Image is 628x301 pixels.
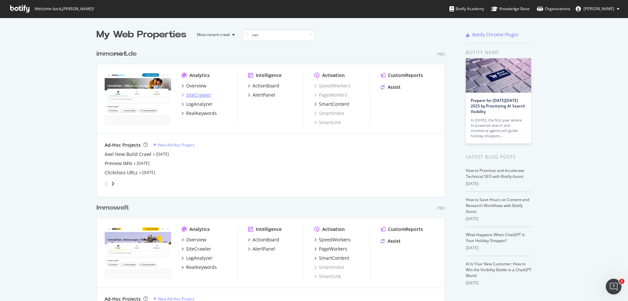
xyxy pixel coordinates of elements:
div: angle-left [102,179,111,189]
a: ActionBoard [248,236,279,243]
div: [DATE] [466,181,532,187]
div: Overview [186,83,206,89]
a: Overview [182,236,206,243]
div: In [DATE], the first year where AI-powered search and commerce agents will guide holiday shoppers… [471,118,526,139]
a: AlertPanel [248,92,275,98]
div: LogAnalyzer [186,255,213,261]
div: ActionBoard [253,236,279,243]
div: Overview [186,236,206,243]
span: Axel Roth [584,6,614,11]
div: PageWorkers [319,246,347,252]
div: SiteCrawler [186,92,211,98]
img: immowelt.de [105,226,171,279]
div: Knowledge Base [491,6,530,12]
div: CustomReports [388,72,423,79]
a: New Ad-Hoc Project [153,142,194,148]
a: RealKeywords [182,110,217,117]
div: SmartContent [319,255,349,261]
a: Botify Chrome Plugin [466,31,518,38]
div: [DATE] [466,216,532,222]
a: SmartIndex [314,264,344,271]
a: How to Save Hours on Content and Research Workflows with Botify Assist [466,197,529,214]
div: Botify Academy [449,6,484,12]
a: What Happens When ChatGPT Is Your Holiday Shopper? [466,232,525,243]
div: Pro [437,205,445,211]
div: Activation [322,226,345,233]
span: Welcome back, [PERSON_NAME] ! [34,6,94,11]
a: ActionBoard [248,83,279,89]
div: LogAnalyzer [186,101,213,107]
div: ActionBoard [253,83,279,89]
div: AlertPanel [253,92,275,98]
button: [PERSON_NAME] [570,4,625,14]
a: SmartIndex [314,110,344,117]
a: SpeedWorkers [314,236,351,243]
b: net [114,50,127,57]
a: immonet.de [96,49,139,59]
a: [DATE] [142,170,155,175]
img: immonet.de [105,72,171,125]
button: Most recent crawl [192,29,237,40]
div: My Web Properties [96,28,186,41]
div: Analytics [189,226,210,233]
a: Assist [381,238,401,244]
div: Most recent crawl [197,33,230,37]
a: SpeedWorkers [314,83,351,89]
a: CustomReports [381,226,423,233]
div: Latest Blog Posts [466,153,532,160]
a: [DATE] [137,160,149,166]
a: PageWorkers [314,246,347,252]
a: PageWorkers [314,92,347,98]
a: How to Prioritize and Accelerate Technical SEO with Botify Assist [466,168,524,179]
div: Immowelt [96,203,129,213]
div: Pro [437,51,445,57]
div: [DATE] [466,245,532,251]
div: Intelligence [256,72,282,79]
a: [DATE] [156,151,169,157]
div: RealKeywords [186,110,217,117]
input: Search [243,29,315,41]
div: RealKeywords [186,264,217,271]
div: Assist [388,238,401,244]
a: SmartLink [314,119,341,126]
img: Prepare for Black Friday 2025 by Prioritizing AI Search Visibility [466,58,531,93]
a: AI Is Your New Customer: How to Win the Visibility Battle in a ChatGPT World [466,261,532,278]
a: SiteCrawler [182,246,211,252]
a: Preview IMN [105,160,132,167]
div: Ad-Hoc Projects [105,142,141,148]
div: angle-right [111,180,115,187]
div: Intelligence [256,226,282,233]
a: Overview [182,83,206,89]
div: Activation [322,72,345,79]
a: SmartLink [314,273,341,280]
a: SmartContent [314,255,349,261]
div: CustomReports [388,226,423,233]
div: Clicksloss URLs [105,169,138,176]
a: SmartContent [314,101,349,107]
a: Immowelt [96,203,132,213]
a: LogAnalyzer [182,255,213,261]
iframe: Intercom live chat [606,279,621,294]
div: Botify Chrome Plugin [472,31,518,38]
div: SmartContent [319,101,349,107]
div: SpeedWorkers [319,236,351,243]
div: New Ad-Hoc Project [158,142,194,148]
a: Axel New Build Crawl [105,151,151,158]
div: Assist [388,84,401,90]
div: Organizations [537,6,570,12]
div: Analytics [189,72,210,79]
div: SiteCrawler [186,246,211,252]
a: Assist [381,84,401,90]
a: CustomReports [381,72,423,79]
div: [DATE] [466,280,532,286]
a: LogAnalyzer [182,101,213,107]
a: RealKeywords [182,264,217,271]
